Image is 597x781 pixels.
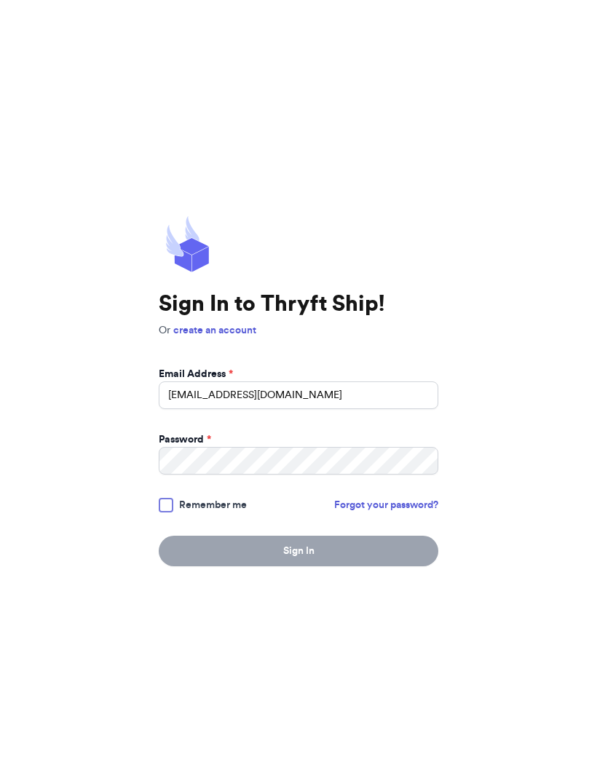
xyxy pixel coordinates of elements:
[173,325,256,336] a: create an account
[179,498,247,512] span: Remember me
[159,291,438,317] h1: Sign In to Thryft Ship!
[159,536,438,566] button: Sign In
[159,323,438,338] p: Or
[334,498,438,512] a: Forgot your password?
[159,432,211,447] label: Password
[159,367,233,381] label: Email Address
